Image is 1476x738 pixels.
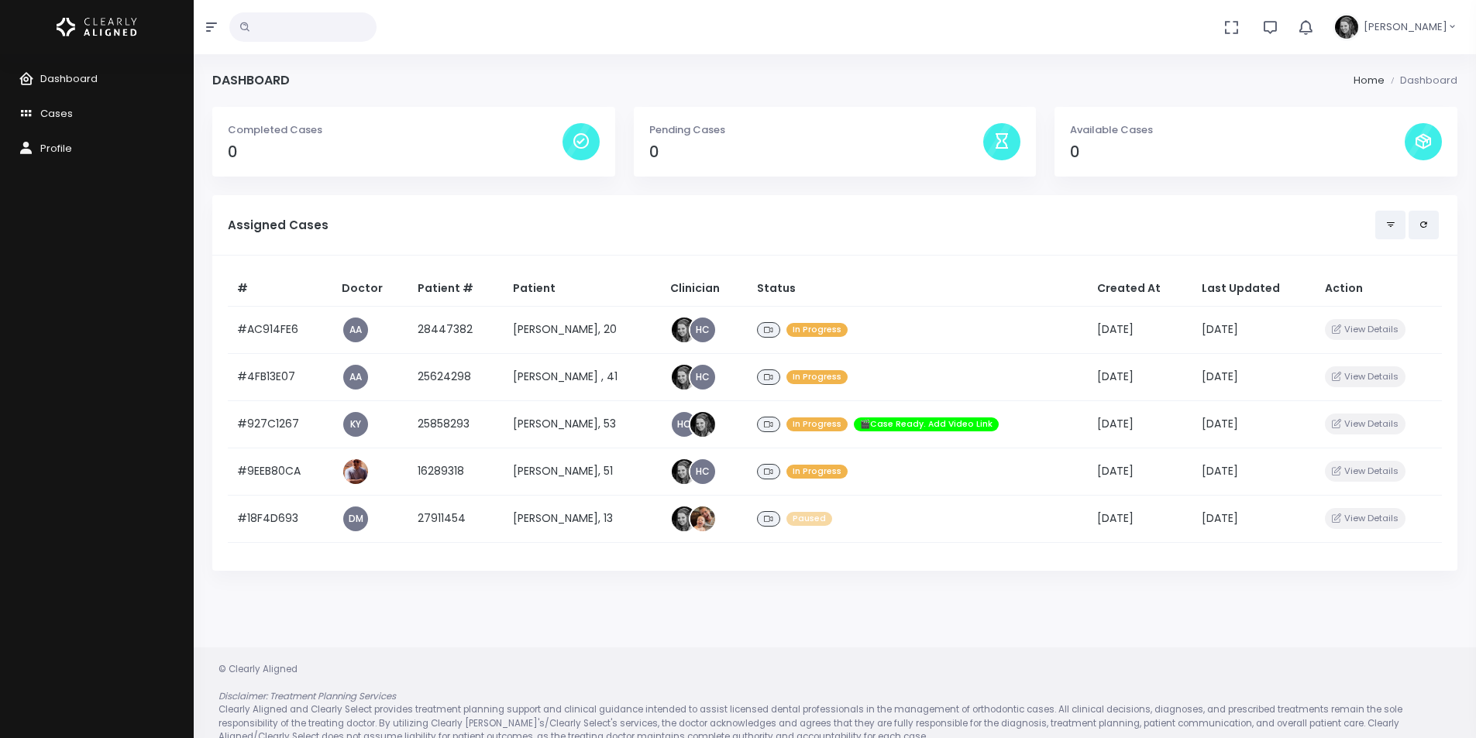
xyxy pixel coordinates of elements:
li: Dashboard [1385,73,1457,88]
img: Header Avatar [1333,13,1361,41]
span: [DATE] [1097,463,1134,479]
a: DM [343,506,368,531]
td: #9EEB80CA [228,448,332,495]
li: Home [1354,73,1385,88]
button: View Details [1325,366,1405,387]
span: [DATE] [1097,321,1134,337]
button: View Details [1325,508,1405,529]
td: #927C1267 [228,400,332,448]
td: #AC914FE6 [228,306,332,353]
span: Paused [786,512,832,527]
span: [PERSON_NAME] [1364,19,1447,35]
h5: Assigned Cases [228,218,1375,232]
span: Cases [40,106,73,121]
th: Created At [1088,271,1192,307]
h4: 0 [1070,143,1405,161]
h4: 0 [228,143,563,161]
span: [DATE] [1202,369,1238,384]
th: Patient # [408,271,503,307]
td: [PERSON_NAME], 51 [504,448,661,495]
td: [PERSON_NAME] , 41 [504,353,661,400]
a: AA [343,318,368,342]
td: [PERSON_NAME], 20 [504,306,661,353]
th: Doctor [332,271,408,307]
span: [DATE] [1097,369,1134,384]
span: [DATE] [1097,510,1134,526]
span: Dashboard [40,71,98,86]
span: In Progress [786,417,848,432]
button: View Details [1325,319,1405,340]
span: 🎬Case Ready. Add Video Link [854,417,999,432]
button: View Details [1325,461,1405,482]
img: Logo Horizontal [57,11,137,43]
td: 25858293 [408,400,503,448]
td: [PERSON_NAME], 13 [504,495,661,542]
td: 16289318 [408,448,503,495]
th: Status [748,271,1088,307]
a: HC [690,318,715,342]
th: Last Updated [1192,271,1316,307]
a: HC [690,365,715,390]
span: In Progress [786,323,848,338]
h4: Dashboard [212,73,290,88]
td: 28447382 [408,306,503,353]
span: In Progress [786,370,848,385]
p: Completed Cases [228,122,563,138]
a: KY [343,412,368,437]
span: [DATE] [1202,321,1238,337]
td: #18F4D693 [228,495,332,542]
td: #4FB13E07 [228,353,332,400]
a: HC [672,412,697,437]
p: Available Cases [1070,122,1405,138]
td: 27911454 [408,495,503,542]
h4: 0 [649,143,984,161]
span: [DATE] [1097,416,1134,431]
em: Disclaimer: Treatment Planning Services [218,690,396,702]
button: View Details [1325,414,1405,434]
a: AA [343,365,368,390]
td: [PERSON_NAME], 53 [504,400,661,448]
span: [DATE] [1202,416,1238,431]
p: Pending Cases [649,122,984,138]
span: In Progress [786,465,848,479]
th: # [228,271,332,307]
span: Profile [40,141,72,156]
th: Patient [504,271,661,307]
span: [DATE] [1202,463,1238,479]
td: 25624298 [408,353,503,400]
th: Action [1316,271,1442,307]
span: [DATE] [1202,510,1238,526]
th: Clinician [661,271,748,307]
a: HC [690,459,715,484]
